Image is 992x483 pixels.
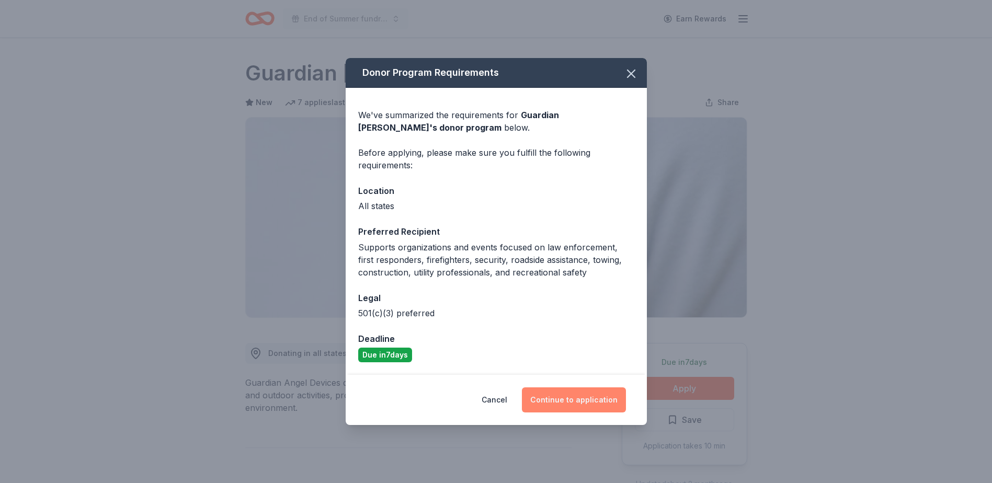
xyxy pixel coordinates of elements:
button: Continue to application [522,387,626,412]
div: Supports organizations and events focused on law enforcement, first responders, firefighters, sec... [358,241,634,279]
button: Cancel [482,387,507,412]
div: Due in 7 days [358,348,412,362]
div: Before applying, please make sure you fulfill the following requirements: [358,146,634,171]
div: Deadline [358,332,634,346]
div: We've summarized the requirements for below. [358,109,634,134]
div: Donor Program Requirements [346,58,647,88]
div: Legal [358,291,634,305]
div: 501(c)(3) preferred [358,307,634,319]
div: Preferred Recipient [358,225,634,238]
div: Location [358,184,634,198]
div: All states [358,200,634,212]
